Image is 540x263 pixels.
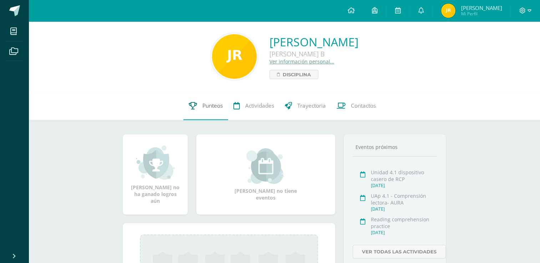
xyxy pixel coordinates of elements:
a: [PERSON_NAME] [269,34,358,50]
a: Actividades [228,92,279,120]
div: [DATE] [371,182,435,189]
span: Punteos [202,102,223,109]
img: ab7f71d2b8df093582bc490d46ff85bb.png [212,34,257,79]
span: Trayectoria [297,102,326,109]
div: [PERSON_NAME] no ha ganado logros aún [130,145,181,204]
div: Eventos próximos [353,144,437,150]
img: event_small.png [246,148,285,184]
a: Trayectoria [279,92,331,120]
div: UAp 4.1 - Comprensión lectora- AURA [371,192,435,206]
a: Punteos [183,92,228,120]
span: Actividades [245,102,274,109]
span: [PERSON_NAME] [461,4,502,11]
a: Ver información personal... [269,58,334,65]
div: [DATE] [371,206,435,212]
div: Unidad 4.1 dispositivo casero de RCP [371,169,435,182]
div: [PERSON_NAME] B [269,50,358,58]
div: [PERSON_NAME] no tiene eventos [230,148,302,201]
span: Disciplina [283,70,311,79]
span: Contactos [351,102,376,109]
img: achievement_small.png [136,145,175,180]
img: 22ef99f0cf07617984bde968a932628e.png [441,4,455,18]
a: Disciplina [269,70,318,79]
a: Ver todas las actividades [353,245,446,259]
span: Mi Perfil [461,11,502,17]
div: [DATE] [371,230,435,236]
a: Contactos [331,92,381,120]
div: Reading comprehension practice [371,216,435,230]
